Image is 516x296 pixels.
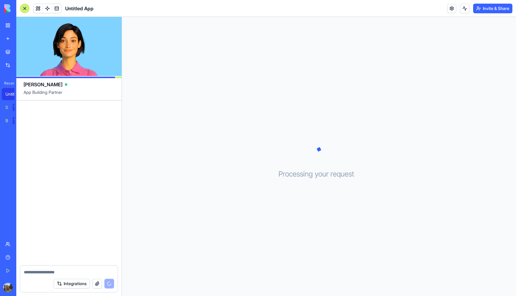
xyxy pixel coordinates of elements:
[24,89,114,100] span: App Building Partner
[5,104,8,110] div: Social Media Content Generator
[13,117,22,124] div: TRY
[5,91,22,97] div: Untitled App
[4,4,42,13] img: logo
[2,101,26,113] a: Social Media Content GeneratorTRY
[2,81,14,86] span: Recent
[65,5,94,12] span: Untitled App
[13,104,22,111] div: TRY
[24,81,62,88] span: [PERSON_NAME]
[473,4,512,13] button: Invite & Share
[2,115,26,127] a: Blog Generation ProTRY
[5,118,8,124] div: Blog Generation Pro
[54,279,90,288] button: Integrations
[2,88,26,100] a: Untitled App
[279,169,360,179] h3: Processing your request
[3,283,13,292] img: ACg8ocI3iN2EvMXak_SCsLvJfSWb2MdaMp1gkP1m4Fni7Et9EyLMhJlZ=s96-c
